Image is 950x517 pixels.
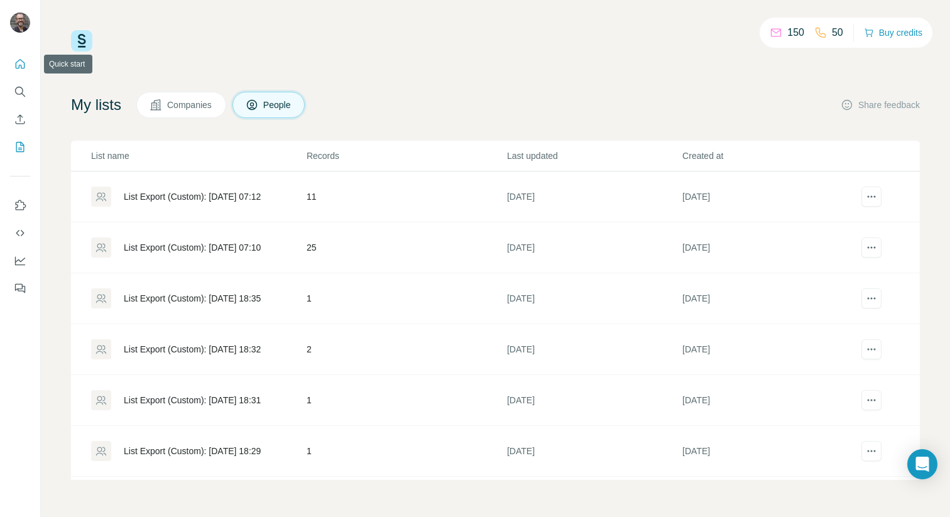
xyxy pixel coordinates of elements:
p: 150 [787,25,804,40]
td: [DATE] [682,171,857,222]
td: 1 [306,426,506,477]
button: Dashboard [10,249,30,272]
button: actions [861,390,882,410]
td: [DATE] [506,171,682,222]
td: 11 [306,171,506,222]
button: Use Surfe API [10,222,30,244]
p: Records [307,150,506,162]
button: Feedback [10,277,30,300]
button: actions [861,441,882,461]
td: [DATE] [506,324,682,375]
button: Share feedback [841,99,920,111]
div: List Export (Custom): [DATE] 18:35 [124,292,261,305]
td: [DATE] [506,273,682,324]
button: actions [861,288,882,308]
button: actions [861,187,882,207]
td: [DATE] [682,375,857,426]
td: [DATE] [682,222,857,273]
div: Open Intercom Messenger [907,449,937,479]
td: [DATE] [682,324,857,375]
p: List name [91,150,305,162]
button: actions [861,339,882,359]
p: Created at [682,150,856,162]
p: Last updated [507,150,681,162]
div: List Export (Custom): [DATE] 07:10 [124,241,261,254]
div: List Export (Custom): [DATE] 18:31 [124,394,261,406]
td: [DATE] [506,222,682,273]
td: 1 [306,273,506,324]
td: 1 [306,375,506,426]
td: [DATE] [506,426,682,477]
button: Use Surfe on LinkedIn [10,194,30,217]
td: 25 [306,222,506,273]
span: People [263,99,292,111]
div: List Export (Custom): [DATE] 18:32 [124,343,261,356]
h4: My lists [71,95,121,115]
td: 2 [306,324,506,375]
div: List Export (Custom): [DATE] 07:12 [124,190,261,203]
button: actions [861,237,882,258]
p: 50 [832,25,843,40]
div: List Export (Custom): [DATE] 18:29 [124,445,261,457]
img: Surfe Logo [71,30,92,52]
button: Enrich CSV [10,108,30,131]
button: Buy credits [864,24,922,41]
button: Quick start [10,53,30,75]
img: Avatar [10,13,30,33]
td: [DATE] [506,375,682,426]
td: [DATE] [682,273,857,324]
button: My lists [10,136,30,158]
button: Search [10,80,30,103]
td: [DATE] [682,426,857,477]
span: Companies [167,99,213,111]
